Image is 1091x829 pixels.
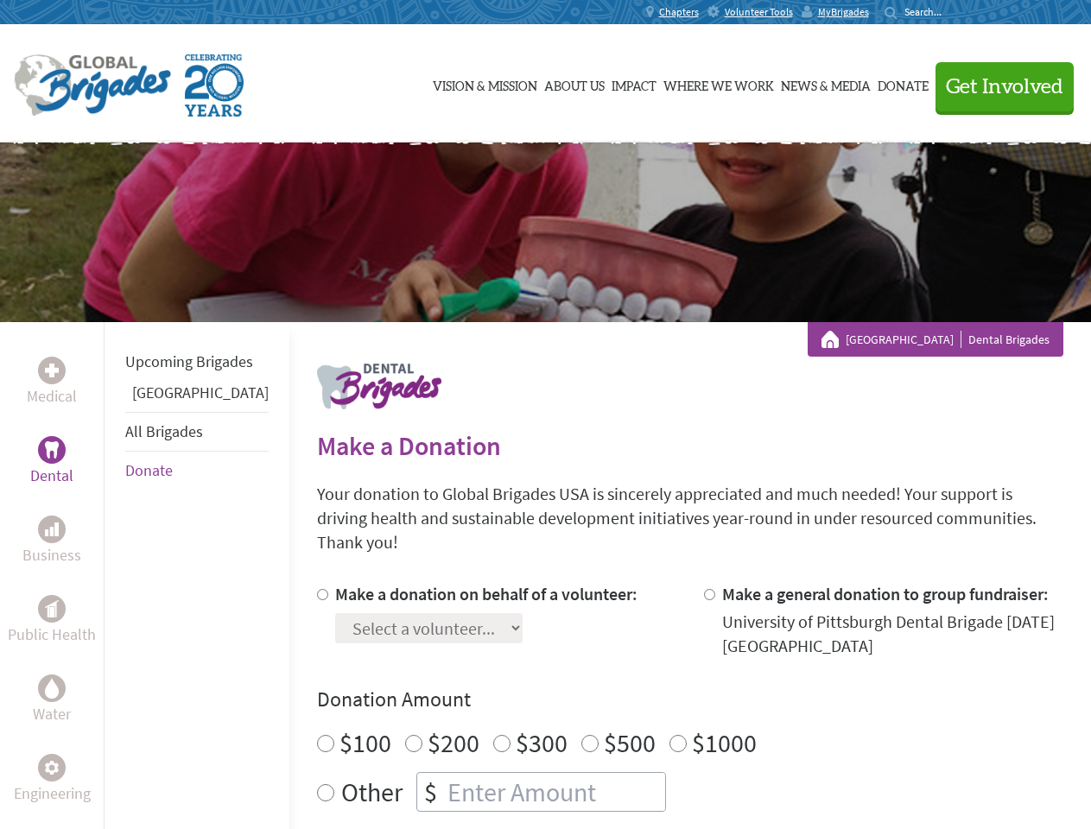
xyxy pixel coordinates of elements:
[444,773,665,811] input: Enter Amount
[45,678,59,698] img: Water
[45,761,59,775] img: Engineering
[335,583,637,604] label: Make a donation on behalf of a volunteer:
[659,5,699,19] span: Chapters
[612,41,657,127] a: Impact
[818,5,869,19] span: MyBrigades
[185,54,244,117] img: Global Brigades Celebrating 20 Years
[936,62,1074,111] button: Get Involved
[946,77,1063,98] span: Get Involved
[317,430,1063,461] h2: Make a Donation
[27,384,77,408] p: Medical
[725,5,793,19] span: Volunteer Tools
[544,41,605,127] a: About Us
[878,41,929,127] a: Donate
[38,754,66,782] div: Engineering
[30,464,73,488] p: Dental
[125,381,269,412] li: Panama
[38,436,66,464] div: Dental
[38,595,66,623] div: Public Health
[692,726,757,759] label: $1000
[125,412,269,452] li: All Brigades
[433,41,537,127] a: Vision & Mission
[417,773,444,811] div: $
[38,674,66,702] div: Water
[14,54,171,117] img: Global Brigades Logo
[27,357,77,408] a: MedicalMedical
[22,543,81,567] p: Business
[45,600,59,617] img: Public Health
[317,686,1063,713] h4: Donation Amount
[45,522,59,536] img: Business
[45,364,59,377] img: Medical
[14,782,91,806] p: Engineering
[846,331,961,348] a: [GEOGRAPHIC_DATA]
[33,702,71,726] p: Water
[516,726,568,759] label: $300
[30,436,73,488] a: DentalDental
[33,674,71,726] a: WaterWater
[125,351,253,371] a: Upcoming Brigades
[14,754,91,806] a: EngineeringEngineering
[663,41,774,127] a: Where We Work
[125,452,269,490] li: Donate
[22,516,81,567] a: BusinessBusiness
[904,5,954,18] input: Search...
[38,516,66,543] div: Business
[317,482,1063,554] p: Your donation to Global Brigades USA is sincerely appreciated and much needed! Your support is dr...
[132,383,269,402] a: [GEOGRAPHIC_DATA]
[45,441,59,458] img: Dental
[604,726,656,759] label: $500
[125,421,203,441] a: All Brigades
[317,364,441,409] img: logo-dental.png
[8,595,96,647] a: Public HealthPublic Health
[341,772,403,812] label: Other
[8,623,96,647] p: Public Health
[428,726,479,759] label: $200
[125,460,173,480] a: Donate
[339,726,391,759] label: $100
[722,583,1049,604] label: Make a general donation to group fundraiser:
[38,357,66,384] div: Medical
[722,610,1063,658] div: University of Pittsburgh Dental Brigade [DATE] [GEOGRAPHIC_DATA]
[125,343,269,381] li: Upcoming Brigades
[781,41,871,127] a: News & Media
[821,331,1050,348] div: Dental Brigades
